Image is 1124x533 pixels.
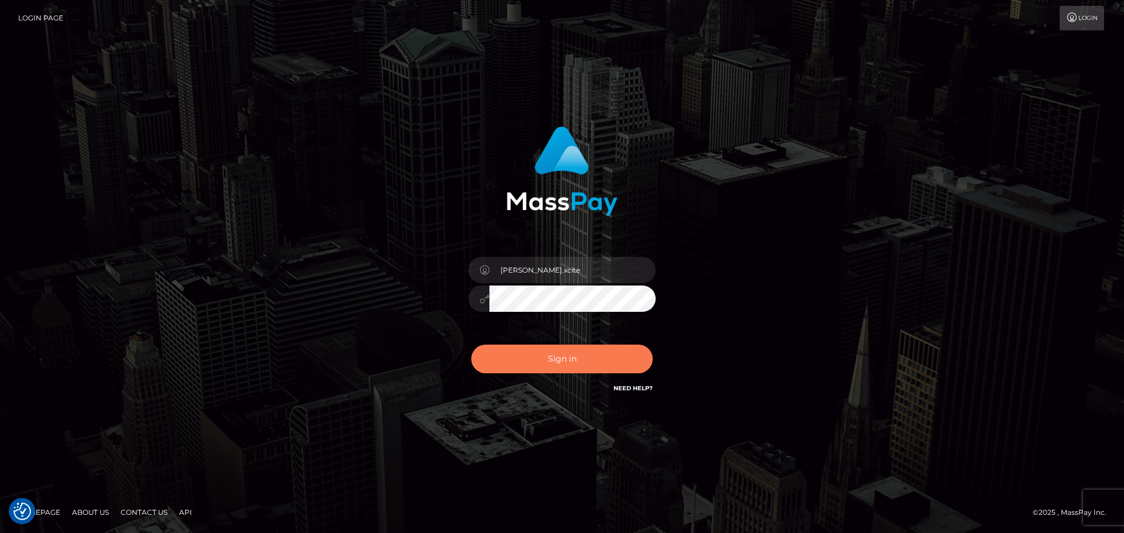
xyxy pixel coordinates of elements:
a: Homepage [13,503,65,521]
a: About Us [67,503,114,521]
div: © 2025 , MassPay Inc. [1033,506,1115,519]
a: API [174,503,197,521]
img: MassPay Login [506,126,618,216]
input: Username... [489,257,656,283]
button: Sign in [471,345,653,373]
a: Login [1060,6,1104,30]
button: Consent Preferences [13,503,31,520]
a: Login Page [18,6,63,30]
a: Contact Us [116,503,172,521]
a: Need Help? [614,384,653,392]
img: Revisit consent button [13,503,31,520]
